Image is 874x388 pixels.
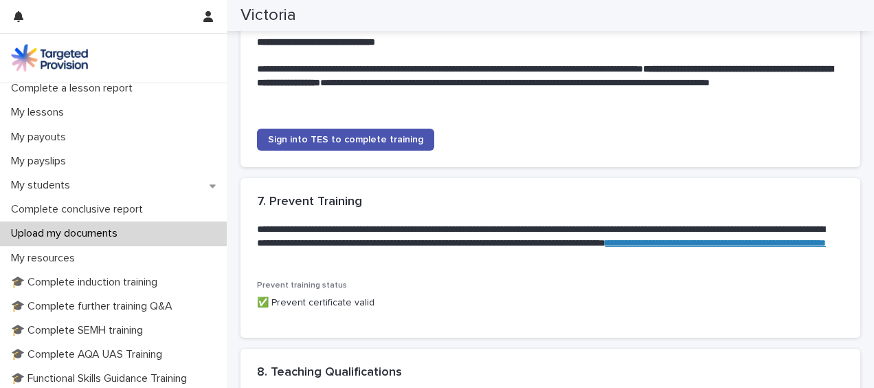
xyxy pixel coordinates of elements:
[5,252,86,265] p: My resources
[5,106,75,119] p: My lessons
[5,203,154,216] p: Complete conclusive report
[5,179,81,192] p: My students
[5,82,144,95] p: Complete a lesson report
[5,324,154,337] p: 🎓 Complete SEMH training
[5,276,168,289] p: 🎓 Complete induction training
[257,281,347,290] span: Prevent training status
[257,365,402,380] h2: 8. Teaching Qualifications
[5,372,198,385] p: 🎓 Functional Skills Guidance Training
[240,6,296,25] h2: Victoria
[268,135,423,144] span: Sign into TES to complete training
[5,155,77,168] p: My payslips
[5,348,173,361] p: 🎓 Complete AQA UAS Training
[11,44,88,72] img: M5nRWzHhSzIhMunXDL62
[257,129,434,151] a: Sign into TES to complete training
[5,227,128,240] p: Upload my documents
[257,296,844,310] p: ✅ Prevent certificate valid
[257,195,362,210] h2: 7. Prevent Training
[5,131,77,144] p: My payouts
[5,300,183,313] p: 🎓 Complete further training Q&A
